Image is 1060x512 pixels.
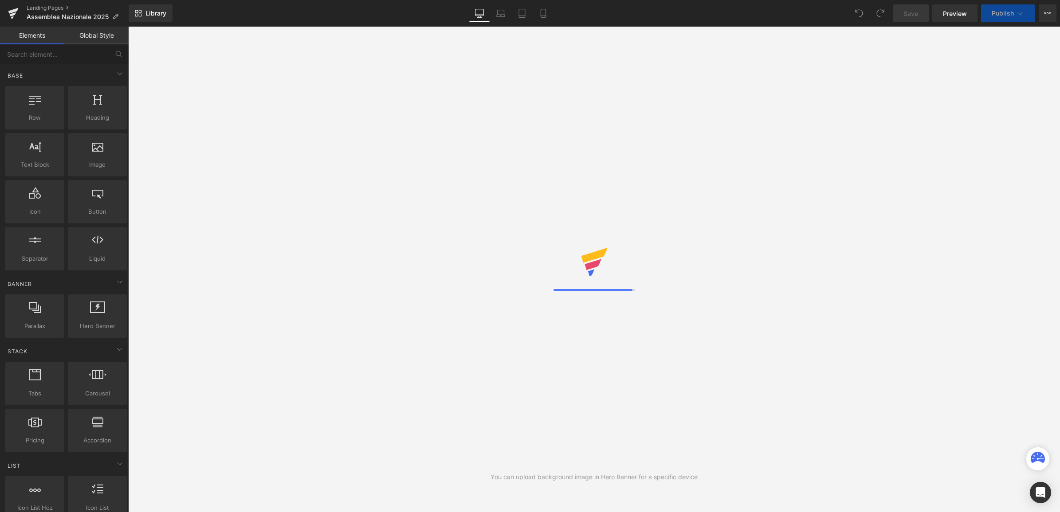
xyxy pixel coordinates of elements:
[8,436,62,445] span: Pricing
[491,472,698,482] div: You can upload background image in Hero Banner for a specific device
[8,113,62,122] span: Row
[8,207,62,216] span: Icon
[932,4,978,22] a: Preview
[7,280,33,288] span: Banner
[992,10,1014,17] span: Publish
[943,9,967,18] span: Preview
[71,160,124,169] span: Image
[8,160,62,169] span: Text Block
[903,9,918,18] span: Save
[8,321,62,331] span: Parallax
[850,4,868,22] button: Undo
[8,254,62,263] span: Separator
[7,461,22,470] span: List
[981,4,1035,22] button: Publish
[71,321,124,331] span: Hero Banner
[27,13,109,20] span: Assemblea Nazionale 2025
[7,347,28,356] span: Stack
[129,4,173,22] a: New Library
[469,4,490,22] a: Desktop
[511,4,533,22] a: Tablet
[64,27,129,44] a: Global Style
[145,9,166,17] span: Library
[71,254,124,263] span: Liquid
[490,4,511,22] a: Laptop
[1030,482,1051,503] div: Open Intercom Messenger
[872,4,889,22] button: Redo
[71,207,124,216] span: Button
[7,71,24,80] span: Base
[71,113,124,122] span: Heading
[533,4,554,22] a: Mobile
[27,4,129,12] a: Landing Pages
[1039,4,1056,22] button: More
[8,389,62,398] span: Tabs
[71,389,124,398] span: Carousel
[71,436,124,445] span: Accordion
